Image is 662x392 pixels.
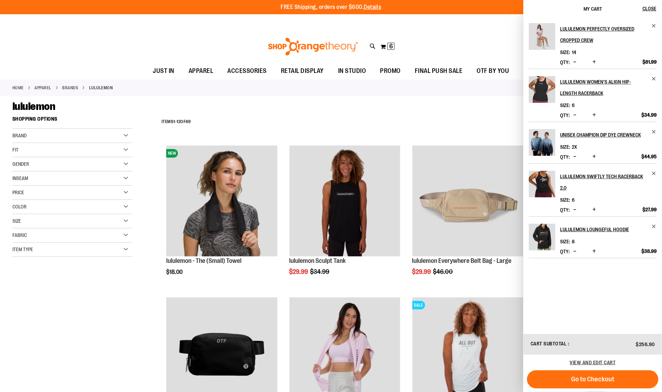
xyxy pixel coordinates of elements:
h2: lululemon Loungeful Hoodie [560,224,647,235]
label: Qty [560,112,570,118]
span: SALE [412,301,425,309]
label: Qty [560,207,570,213]
img: Product image for lululemon Everywhere Belt Bag Large [412,145,523,256]
span: 6 [572,197,575,203]
strong: lululemon [89,85,113,91]
label: Qty [560,249,570,254]
img: Product image for lululemon Sculpt Tank [289,145,400,256]
a: Product image for lululemon Sculpt Tank [289,145,400,258]
img: lululemon - The (Small) Towel [166,145,277,256]
span: 6 [572,102,575,108]
dt: Size [560,49,570,55]
span: 69 [186,119,191,124]
a: Home [12,85,24,91]
a: Unisex Champion Dip Dye Crewneck [560,129,657,141]
a: lululemon Sculpt Tank [289,257,346,264]
a: BRANDS [63,85,78,91]
span: 1 [173,119,175,124]
span: Go to Checkout [571,375,614,383]
a: IN STUDIO [331,63,373,79]
li: Product [529,122,657,163]
span: 6 [389,43,393,50]
dt: Size [560,144,570,150]
span: $34.99 [641,112,657,118]
span: JUST IN [153,63,175,79]
button: Increase product quantity [591,248,598,255]
a: APPAREL [181,63,221,79]
img: Unisex Champion Dip Dye Crewneck [529,129,555,156]
span: PROMO [380,63,401,79]
h2: lululemon Perfectly Oversized Cropped Crew [560,23,647,46]
a: RETAIL DISPLAY [274,63,331,79]
a: lululemon Women's Align Hip-Length Racerback [560,76,657,99]
span: lululemon [12,100,55,112]
span: Size [12,218,21,224]
a: Unisex Champion Dip Dye Crewneck [529,129,555,160]
button: Decrease product quantity [571,153,578,160]
a: lululemon Loungeful Hoodie [560,224,657,235]
a: lululemon - The (Small) Towel [166,257,242,264]
span: 14 [572,49,576,55]
dt: Size [560,102,570,108]
span: $46.00 [433,268,454,275]
span: RETAIL DISPLAY [281,63,324,79]
span: OTF BY YOU [477,63,509,79]
span: 12 [177,119,180,124]
li: Product [529,69,657,122]
a: JUST IN [146,63,182,79]
button: Decrease product quantity [571,206,578,213]
a: FINAL PUSH SALE [408,63,470,79]
span: ACCESSORIES [228,63,267,79]
span: My Cart [584,6,602,12]
span: Gender [12,161,29,167]
button: Increase product quantity [591,112,598,119]
span: Brand [12,133,27,138]
a: lululemon Women's Align Hip-Length Racerback [529,76,555,107]
img: lululemon Perfectly Oversized Cropped Crew [529,23,555,50]
a: lululemon - The (Small) TowelNEW [166,145,277,258]
button: Increase product quantity [591,59,598,66]
a: View and edit cart [570,360,616,365]
img: lululemon Loungeful Hoodie [529,224,555,250]
button: Decrease product quantity [571,248,578,255]
div: product [286,142,404,293]
li: Product [529,23,657,69]
a: lululemon Perfectly Oversized Cropped Crew [529,23,555,54]
a: lululemon Loungeful Hoodie [529,224,555,255]
a: lululemon Swiftly Tech Racerback 2.0 [560,171,657,194]
li: Product [529,216,657,258]
span: $256.90 [636,341,655,347]
span: $27.99 [642,206,657,213]
a: APPAREL [35,85,52,91]
a: Remove item [651,129,657,134]
span: $81.99 [642,59,657,65]
label: Qty [560,154,570,160]
h2: Items - of [162,116,191,127]
a: Remove item [651,23,657,28]
span: Price [12,190,24,195]
span: Item Type [12,247,33,252]
li: Product [529,163,657,216]
label: Qty [560,59,570,65]
a: Details [364,4,381,10]
img: lululemon Women's Align Hip-Length Racerback [529,76,555,103]
a: lululemon Everywhere Belt Bag - Large [412,257,512,264]
span: Color [12,204,27,210]
span: APPAREL [189,63,213,79]
span: $18.00 [166,269,184,275]
span: $29.99 [289,268,309,275]
div: product [409,142,527,293]
span: IN STUDIO [338,63,366,79]
dt: Size [560,239,570,244]
a: Remove item [651,224,657,229]
span: $38.99 [641,248,657,254]
dt: Size [560,197,570,203]
button: Increase product quantity [591,206,598,213]
button: Increase product quantity [591,153,598,160]
a: Remove item [651,171,657,176]
button: Decrease product quantity [571,112,578,119]
h2: Unisex Champion Dip Dye Crewneck [560,129,647,141]
a: lululemon Perfectly Oversized Cropped Crew [560,23,657,46]
span: Close [642,6,656,11]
